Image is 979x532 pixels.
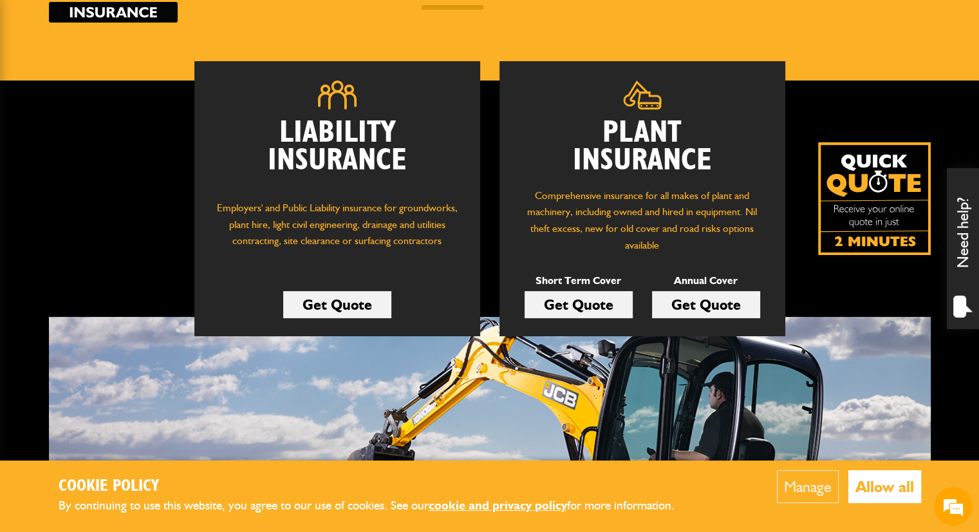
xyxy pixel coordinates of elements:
[652,272,760,289] p: Annual Cover
[848,470,921,503] button: Allow all
[14,71,33,90] div: Navigation go back
[818,142,931,255] img: Quick Quote
[283,291,391,318] a: Get Quote
[214,200,461,261] p: Employers' and Public Liability insurance for groundworks, plant hire, light civil engineering, d...
[41,71,73,90] img: d_20077148190_operators_62643000001515001
[652,291,760,318] a: Get Quote
[22,320,75,330] div: JCB Insurance
[519,119,766,175] h2: Plant Insurance
[777,470,839,503] button: Manage
[525,272,633,289] p: Short Term Cover
[519,187,766,253] p: Comprehensive insurance for all makes of plant and machinery, including owned and hired in equipm...
[59,496,696,516] p: By continuing to use this website, you agree to our use of cookies. See our for more information.
[947,168,979,329] div: Need help?
[6,375,245,421] textarea: Choose an option
[429,498,567,513] a: cookie and privacy policy
[59,477,696,497] h2: Cookie Policy
[211,6,242,37] div: Minimize live chat window
[86,72,236,90] div: JCB Insurance
[525,291,633,318] a: Get Quote
[214,119,461,187] h2: Liability Insurance
[818,142,931,255] a: Get your insurance quote isn just 2-minutes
